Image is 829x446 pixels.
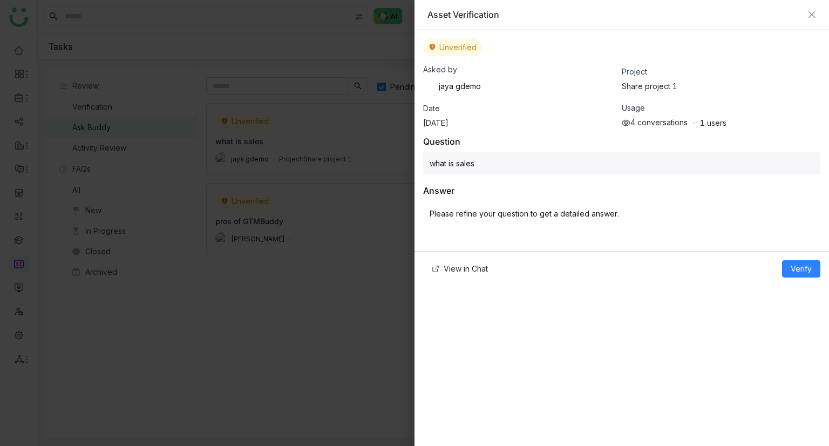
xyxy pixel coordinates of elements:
span: Share project 1 [622,82,677,91]
div: 1 users [700,118,726,127]
div: Answer [423,185,454,196]
span: View in Chat [444,263,488,275]
div: Asset Verification [427,9,802,21]
button: Close [807,10,816,19]
div: Question [423,136,460,147]
div: 4 conversations [622,118,688,127]
div: jaya gdemo [423,79,481,92]
span: Unverified [439,43,477,52]
span: Usage [622,103,645,112]
img: views.svg [622,119,630,127]
p: Please refine your question to get a detailed answer. [430,208,814,219]
button: View in Chat [423,260,497,278]
img: 68505838512bef77ea22beca [423,79,436,92]
span: [DATE] [423,118,449,127]
span: Project [622,67,647,76]
div: what is sales [423,152,820,174]
span: Date [423,104,440,113]
button: Verify [782,260,820,278]
span: Asked by [423,65,457,74]
span: Verify [791,263,812,275]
